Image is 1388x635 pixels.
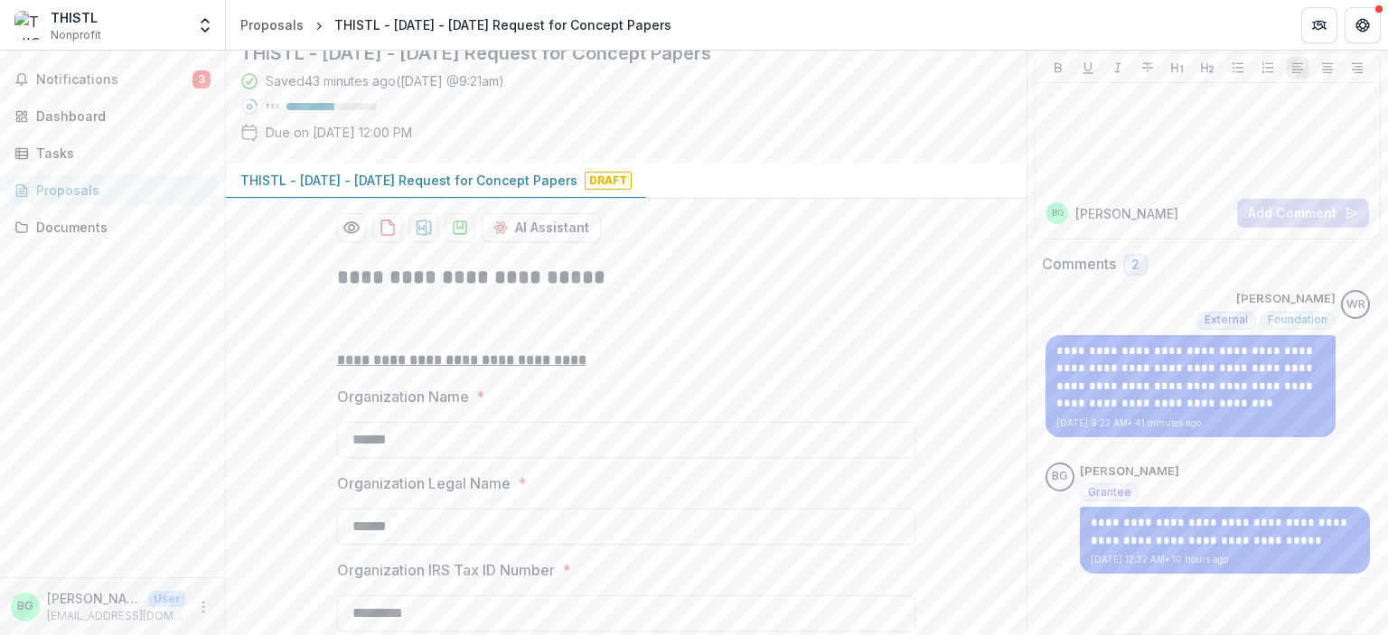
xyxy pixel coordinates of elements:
p: User [148,591,185,607]
button: Bullet List [1227,57,1249,79]
span: Grantee [1088,486,1131,499]
button: Heading 1 [1167,57,1188,79]
span: 2 [1131,257,1139,273]
div: Wendy Rohrbach [1346,299,1365,311]
button: Italicize [1107,57,1129,79]
div: Tasks [36,144,203,163]
p: Due on [DATE] 12:00 PM [266,123,412,142]
span: Notifications [36,72,192,88]
p: [PERSON_NAME] [1236,290,1336,308]
span: Draft [585,172,632,190]
div: Dashboard [36,107,203,126]
a: Tasks [7,138,218,168]
p: [EMAIL_ADDRESS][DOMAIN_NAME] [47,608,185,624]
button: Underline [1077,57,1099,79]
p: Organization Legal Name [337,472,511,494]
div: THISTL - [DATE] - [DATE] Request for Concept Papers [334,15,671,34]
button: Align Left [1287,57,1308,79]
div: THISTL [51,8,101,27]
button: Ordered List [1257,57,1279,79]
p: 53 % [266,100,279,113]
button: Get Help [1345,7,1381,43]
button: download-proposal [373,213,402,242]
div: Documents [36,218,203,237]
p: Organization Name [337,386,469,407]
button: More [192,596,214,618]
div: Proposals [240,15,304,34]
p: Organization IRS Tax ID Number [337,559,555,581]
button: Open entity switcher [192,7,218,43]
button: Align Right [1346,57,1368,79]
a: Proposals [7,175,218,205]
span: Foundation [1268,313,1327,326]
div: Beth Gombos [17,601,33,612]
a: Documents [7,212,218,242]
span: 3 [192,70,211,89]
h2: Comments [1042,256,1116,273]
div: Beth Gombos [1052,209,1064,218]
button: download-proposal [409,213,438,242]
a: Proposals [233,12,311,38]
img: THISTL [14,11,43,40]
button: Bold [1047,57,1069,79]
div: Proposals [36,181,203,200]
button: Heading 2 [1196,57,1218,79]
button: Add Comment [1237,199,1369,228]
a: Dashboard [7,101,218,131]
div: Beth Gombos [1052,471,1068,482]
button: Partners [1301,7,1337,43]
p: [DATE] 12:32 AM • 10 hours ago [1091,553,1359,566]
p: [PERSON_NAME] [1080,462,1179,481]
button: download-proposal [445,213,474,242]
button: Notifications3 [7,65,218,94]
p: [DATE] 9:23 AM • 41 minutes ago [1056,416,1325,430]
button: Preview 24582f53-d915-4ba5-9347-7f48775f5e05-0.pdf [337,213,366,242]
p: THISTL - [DATE] - [DATE] Request for Concept Papers [240,171,577,190]
button: AI Assistant [482,213,601,242]
span: Nonprofit [51,27,101,43]
p: [PERSON_NAME] [1075,204,1178,223]
div: Saved 43 minutes ago ( [DATE] @ 9:21am ) [266,71,504,90]
nav: breadcrumb [233,12,679,38]
h2: THISTL - [DATE] - [DATE] Request for Concept Papers [240,42,983,64]
button: Strike [1137,57,1158,79]
p: [PERSON_NAME] [47,589,141,608]
span: External [1205,313,1248,326]
button: Align Center [1317,57,1338,79]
